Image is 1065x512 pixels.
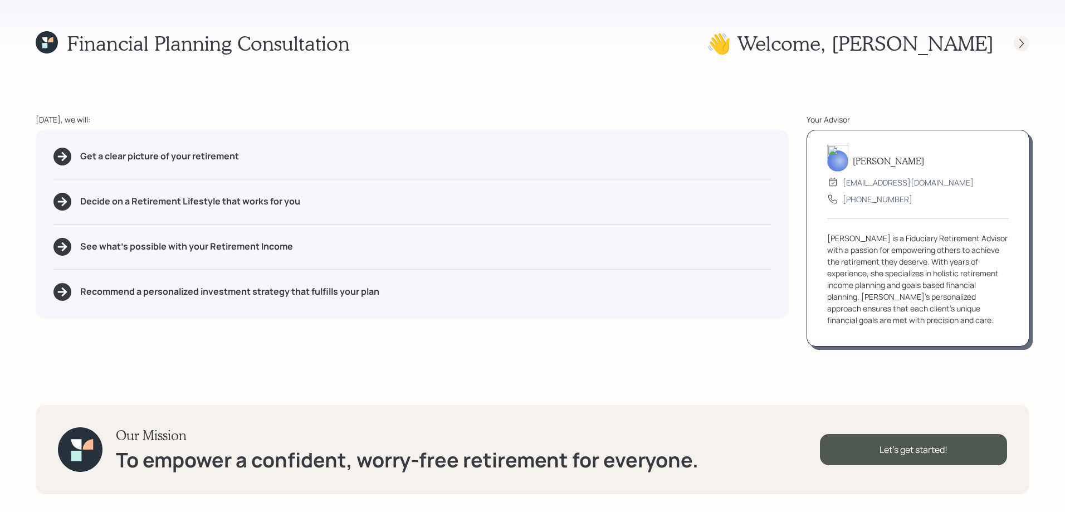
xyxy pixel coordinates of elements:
[80,151,239,162] h5: Get a clear picture of your retirement
[843,177,974,188] div: [EMAIL_ADDRESS][DOMAIN_NAME]
[116,448,698,472] h1: To empower a confident, worry-free retirement for everyone.
[827,145,848,172] img: treva-nostdahl-headshot.png
[853,155,924,166] h5: [PERSON_NAME]
[807,114,1029,125] div: Your Advisor
[827,232,1009,326] div: [PERSON_NAME] is a Fiduciary Retirement Advisor with a passion for empowering others to achieve t...
[80,196,300,207] h5: Decide on a Retirement Lifestyle that works for you
[820,434,1007,465] div: Let's get started!
[80,286,379,297] h5: Recommend a personalized investment strategy that fulfills your plan
[67,31,350,55] h1: Financial Planning Consultation
[706,31,994,55] h1: 👋 Welcome , [PERSON_NAME]
[116,427,698,443] h3: Our Mission
[36,114,789,125] div: [DATE], we will:
[843,193,912,205] div: [PHONE_NUMBER]
[80,241,293,252] h5: See what's possible with your Retirement Income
